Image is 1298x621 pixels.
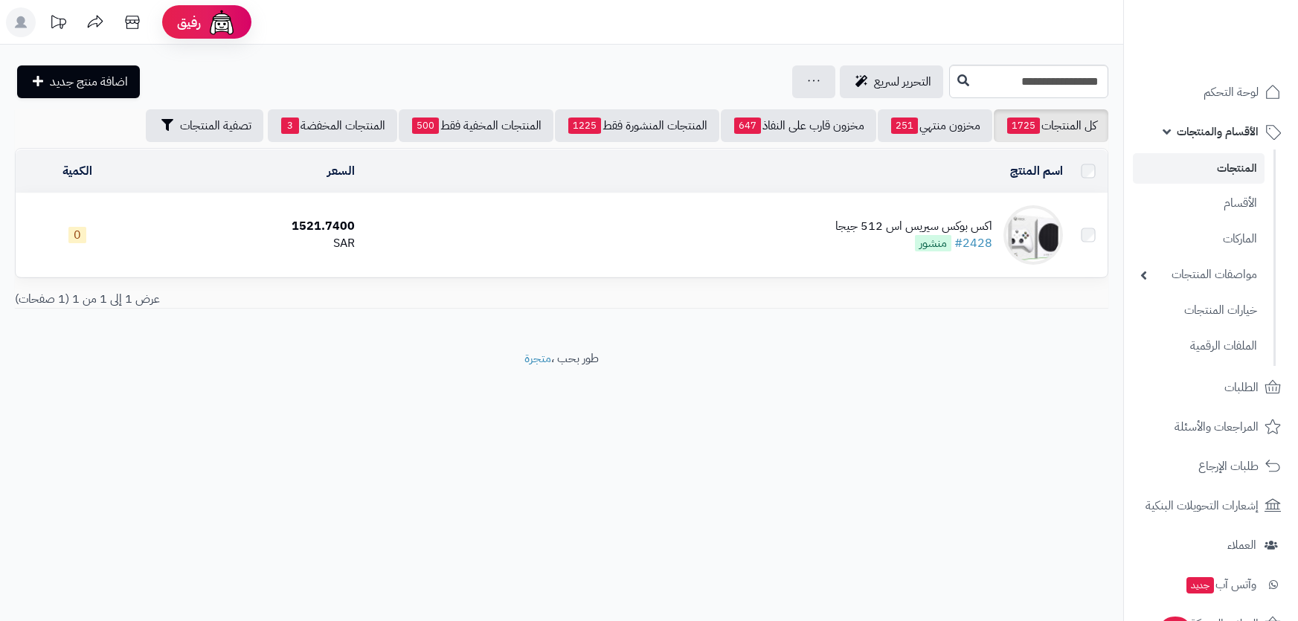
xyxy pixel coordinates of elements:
[399,109,553,142] a: المنتجات المخفية فقط500
[994,109,1108,142] a: كل المنتجات1725
[915,235,951,251] span: منشور
[1133,259,1265,291] a: مواصفات المنتجات
[281,118,299,134] span: 3
[268,109,397,142] a: المنتجات المخفضة3
[177,13,201,31] span: رفيق
[50,73,128,91] span: اضافة منتج جديد
[1175,416,1259,437] span: المراجعات والأسئلة
[1133,187,1265,219] a: الأقسام
[68,227,86,243] span: 0
[1133,567,1289,602] a: وآتس آبجديد
[891,118,918,134] span: 251
[721,109,876,142] a: مخزون قارب على النفاذ647
[1133,409,1289,445] a: المراجعات والأسئلة
[1186,577,1214,593] span: جديد
[1224,377,1259,398] span: الطلبات
[840,65,943,98] a: التحرير لسريع
[1198,456,1259,477] span: طلبات الإرجاع
[568,118,601,134] span: 1225
[1010,162,1063,180] a: اسم المنتج
[207,7,237,37] img: ai-face.png
[1133,488,1289,524] a: إشعارات التحويلات البنكية
[1133,153,1265,184] a: المنتجات
[1133,370,1289,405] a: الطلبات
[734,118,761,134] span: 647
[327,162,355,180] a: السعر
[1133,223,1265,255] a: الماركات
[1227,535,1256,556] span: العملاء
[145,218,356,235] div: 1521.7400
[878,109,992,142] a: مخزون منتهي251
[412,118,439,134] span: 500
[146,109,263,142] button: تصفية المنتجات
[555,109,719,142] a: المنتجات المنشورة فقط1225
[1204,82,1259,103] span: لوحة التحكم
[1146,495,1259,516] span: إشعارات التحويلات البنكية
[1133,448,1289,484] a: طلبات الإرجاع
[1003,205,1063,265] img: اكس بوكس سيريس اس 512 جيجا
[1177,121,1259,142] span: الأقسام والمنتجات
[1133,527,1289,563] a: العملاء
[39,7,77,41] a: تحديثات المنصة
[874,73,931,91] span: التحرير لسريع
[835,218,992,235] div: اكس بوكس سيريس اس 512 جيجا
[62,162,92,180] a: الكمية
[954,234,992,252] a: #2428
[1007,118,1040,134] span: 1725
[180,117,251,135] span: تصفية المنتجات
[1133,295,1265,326] a: خيارات المنتجات
[4,291,562,308] div: عرض 1 إلى 1 من 1 (1 صفحات)
[524,350,551,367] a: متجرة
[1133,330,1265,362] a: الملفات الرقمية
[145,235,356,252] div: SAR
[1185,574,1256,595] span: وآتس آب
[1197,13,1284,44] img: logo-2.png
[17,65,140,98] a: اضافة منتج جديد
[1133,74,1289,110] a: لوحة التحكم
